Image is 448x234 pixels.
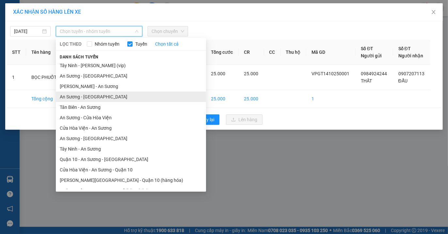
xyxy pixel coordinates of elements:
button: uploadLên hàng [226,114,263,125]
a: Chọn tất cả [155,40,179,48]
td: Tổng cộng [26,90,82,108]
span: Nhóm tuyến [92,40,122,48]
img: logo [2,4,31,33]
span: down [135,29,139,33]
th: Thu hộ [281,40,307,65]
strong: ĐỒNG PHƯỚC [52,4,89,9]
span: ----------------------------------------- [18,35,80,40]
span: 0984924244 [361,71,387,76]
span: Số ĐT [361,46,373,51]
li: An Sương - [GEOGRAPHIC_DATA] [56,133,206,144]
li: Quận 10 - An Sương - [GEOGRAPHIC_DATA] [56,154,206,165]
td: 25.000 [239,90,264,108]
span: ĐẨU [398,78,408,83]
input: 14/10/2025 [14,28,41,35]
li: [PERSON_NAME] - An Sương [56,81,206,92]
span: Số ĐT [398,46,411,51]
span: 25.000 [211,71,225,76]
td: 25.000 [206,90,239,108]
span: 09:43:08 [DATE] [14,47,40,51]
li: An Sương - Cửa Hòa Viện [56,112,206,123]
li: An Sương - [GEOGRAPHIC_DATA] [56,92,206,102]
th: STT [7,40,26,65]
span: Người nhận [398,53,423,58]
li: Quận 10 - [GEOGRAPHIC_DATA] (hàng hóa) [56,185,206,196]
span: close [431,9,436,15]
th: Tên hàng [26,40,82,65]
td: BỌC PHUỐT MÁY CÀY [26,65,82,90]
span: VPGT1410250001 [33,41,69,46]
span: XÁC NHẬN SỐ HÀNG LÊN XE [13,9,81,15]
span: 25.000 [244,71,258,76]
span: Chọn tuyến - nhóm tuyến [60,26,138,36]
li: Cửa Hòa Viện - An Sương [56,123,206,133]
li: Cửa Hòa Viện - An Sương - Quận 10 [56,165,206,175]
td: 1 [7,65,26,90]
li: An Sương - [GEOGRAPHIC_DATA] [56,71,206,81]
button: Close [424,3,443,22]
span: [PERSON_NAME]: [2,42,69,46]
span: Chọn chuyến [152,26,184,36]
td: 1 [306,90,356,108]
span: Bến xe [GEOGRAPHIC_DATA] [52,10,88,19]
th: Tổng cước [206,40,239,65]
span: Quay lại [198,116,214,123]
span: 01 Võ Văn Truyện, KP.1, Phường 2 [52,20,90,28]
li: Tân Biên - An Sương [56,102,206,112]
span: Hotline: 19001152 [52,29,80,33]
span: Người gửi [361,53,382,58]
span: VPGT1410250001 [312,71,349,76]
span: Tuyến [133,40,150,48]
li: [PERSON_NAME][GEOGRAPHIC_DATA] - Quận 10 (hàng hóa) [56,175,206,185]
span: LỌC THEO [60,40,82,48]
th: Mã GD [306,40,356,65]
th: CR [239,40,264,65]
li: Tây Ninh - [PERSON_NAME] (vip) [56,60,206,71]
span: In ngày: [2,47,40,51]
th: CC [264,40,281,65]
span: 0907207113 [398,71,424,76]
span: Danh sách tuyến [56,54,103,60]
span: THẤT [361,78,372,83]
li: Tây Ninh - An Sương [56,144,206,154]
